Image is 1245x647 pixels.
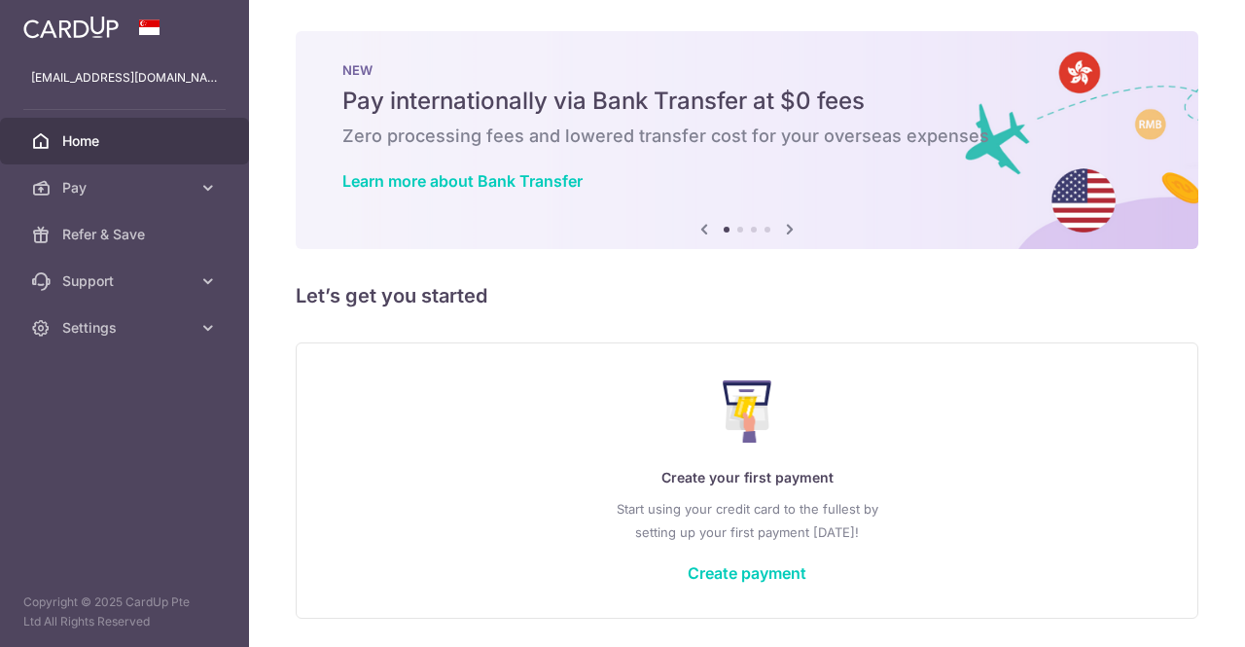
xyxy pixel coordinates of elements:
[342,125,1152,148] h6: Zero processing fees and lowered transfer cost for your overseas expenses
[296,280,1198,311] h5: Let’s get you started
[62,318,191,338] span: Settings
[296,31,1198,249] img: Bank transfer banner
[23,16,119,39] img: CardUp
[336,466,1158,489] p: Create your first payment
[31,68,218,88] p: [EMAIL_ADDRESS][DOMAIN_NAME]
[342,171,583,191] a: Learn more about Bank Transfer
[342,86,1152,117] h5: Pay internationally via Bank Transfer at $0 fees
[342,62,1152,78] p: NEW
[62,178,191,198] span: Pay
[62,131,191,151] span: Home
[688,563,806,583] a: Create payment
[336,497,1158,544] p: Start using your credit card to the fullest by setting up your first payment [DATE]!
[62,271,191,291] span: Support
[62,225,191,244] span: Refer & Save
[723,380,772,443] img: Make Payment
